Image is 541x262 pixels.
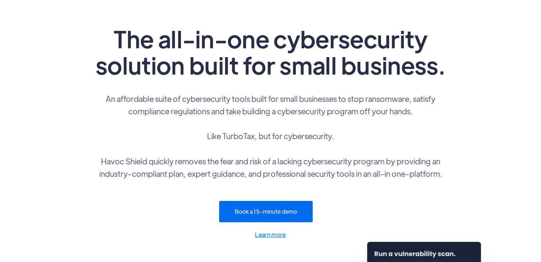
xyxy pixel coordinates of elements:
[93,92,449,180] p: An affordable suite of cybersecurity tools built for small businesses to stop ransomware, satisfy...
[423,185,541,262] iframe: Chat Widget
[219,201,313,222] a: Book a 15-minute demo
[93,26,449,78] h1: The all-in-one cybersecurity solution built for small business.
[93,230,449,240] a: Learn more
